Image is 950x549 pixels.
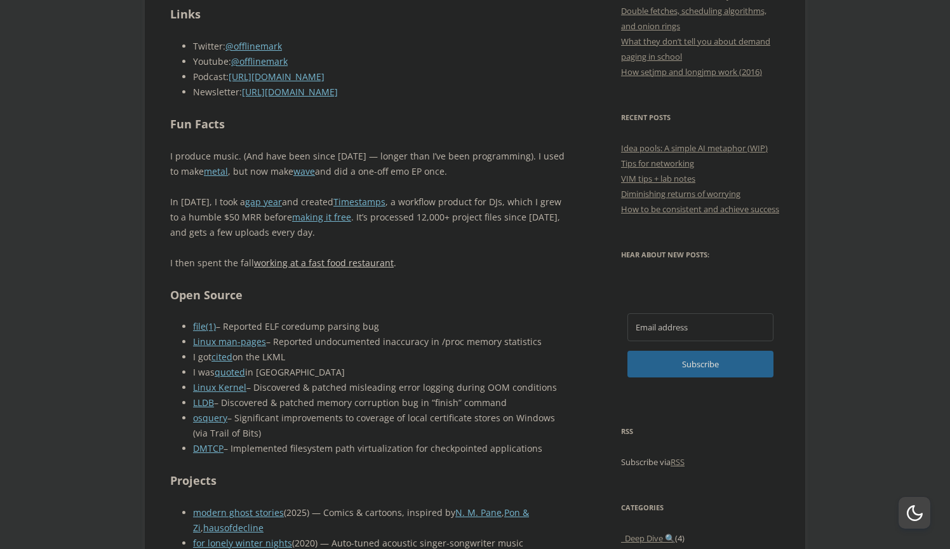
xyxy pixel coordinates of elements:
[242,86,338,98] a: [URL][DOMAIN_NAME]
[621,500,780,515] h3: Categories
[621,247,780,262] h3: Hear about new posts:
[193,85,567,100] li: Newsletter:
[193,319,567,334] li: – Reported ELF coredump parsing bug
[193,365,567,380] li: I was in [GEOGRAPHIC_DATA]
[170,5,567,24] h2: Links
[231,55,288,67] a: @offlinemark
[292,211,351,223] a: making it free
[193,442,224,454] a: DMTCP
[193,505,567,536] li: (2025) — Comics & cartoons, inspired by , ,
[671,456,685,468] a: RSS
[621,188,740,200] a: Diminishing returns of worrying
[455,506,502,518] a: N. M. Pane
[621,5,766,32] a: Double fetches, scheduling algorithms, and onion rings
[193,380,567,395] li: – Discovered & patched misleading error logging during OOM conditions
[245,196,282,208] a: gap year
[193,506,284,518] a: modern ghost stories
[170,471,567,490] h2: Projects
[193,39,567,54] li: Twitter:
[193,320,216,332] a: file(1)
[193,334,567,349] li: – Reported undocumented inaccuracy in /proc memory statistics
[621,203,779,215] a: How to be consistent and achieve success
[204,165,228,177] a: metal
[193,381,246,393] a: Linux Kernel
[193,441,567,456] li: – Implemented filesystem path virtualization for checkpointed applications
[621,531,780,546] li: (4)
[225,40,282,52] a: @offlinemark
[193,537,292,549] a: for lonely winter nights
[627,351,773,377] button: Subscribe
[193,69,567,85] li: Podcast:
[621,424,780,439] h3: RSS
[170,255,567,271] p: I then spent the fall .
[193,335,266,348] a: Linux man-pages
[193,412,227,424] a: osquery
[215,366,245,378] a: quoted
[193,396,214,409] a: LLDB
[621,454,780,470] p: Subscribe via
[170,286,567,304] h2: Open Source
[621,158,694,169] a: Tips for networking
[170,194,567,240] p: In [DATE], I took a and created , a workflow product for DJs, which I grew to a humble $50 MRR be...
[293,165,315,177] a: wave
[621,110,780,125] h3: Recent Posts
[211,351,232,363] a: cited
[193,349,567,365] li: I got on the LKML
[621,532,675,544] a: _Deep Dive 🔍
[170,115,567,133] h2: Fun Facts
[170,149,567,179] p: I produce music. (And have been since [DATE] — longer than I’ve been programming). I used to make...
[621,66,762,78] a: How setjmp and longjmp work (2016)
[254,257,394,269] a: working at a fast food restaurant
[621,142,768,154] a: Idea pools: A simple AI metaphor (WIP)
[621,36,770,62] a: What they don’t tell you about demand paging in school
[214,396,507,409] span: – Discovered & patched memory corruption bug in “finish” command
[621,173,695,184] a: VIM tips + lab notes
[229,71,324,83] a: [URL][DOMAIN_NAME]
[193,410,567,441] li: – Significant improvements to coverage of local certificate stores on Windows (via Trail of Bits)
[203,522,264,534] a: hausofdecline
[627,313,773,341] input: Email address
[333,196,385,208] a: Timestamps
[193,54,567,69] li: Youtube:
